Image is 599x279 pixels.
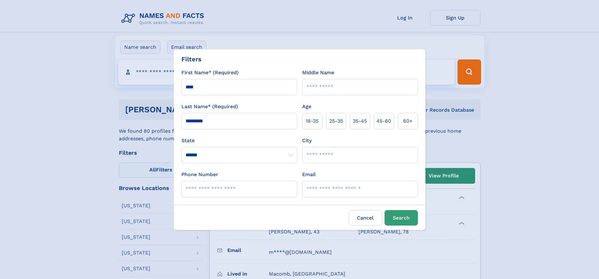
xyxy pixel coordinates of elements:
[376,117,391,125] span: 45‑60
[353,117,367,125] span: 35‑45
[302,171,316,178] label: Email
[181,137,297,144] label: State
[181,69,239,76] label: First Name* (Required)
[181,171,218,178] label: Phone Number
[302,103,311,110] label: Age
[329,117,343,125] span: 25‑35
[302,137,312,144] label: City
[385,210,418,226] button: Search
[181,103,238,110] label: Last Name* (Required)
[306,117,319,125] span: 18‑25
[181,54,202,64] div: Filters
[403,117,413,125] span: 60+
[302,69,334,76] label: Middle Name
[349,210,382,226] label: Cancel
